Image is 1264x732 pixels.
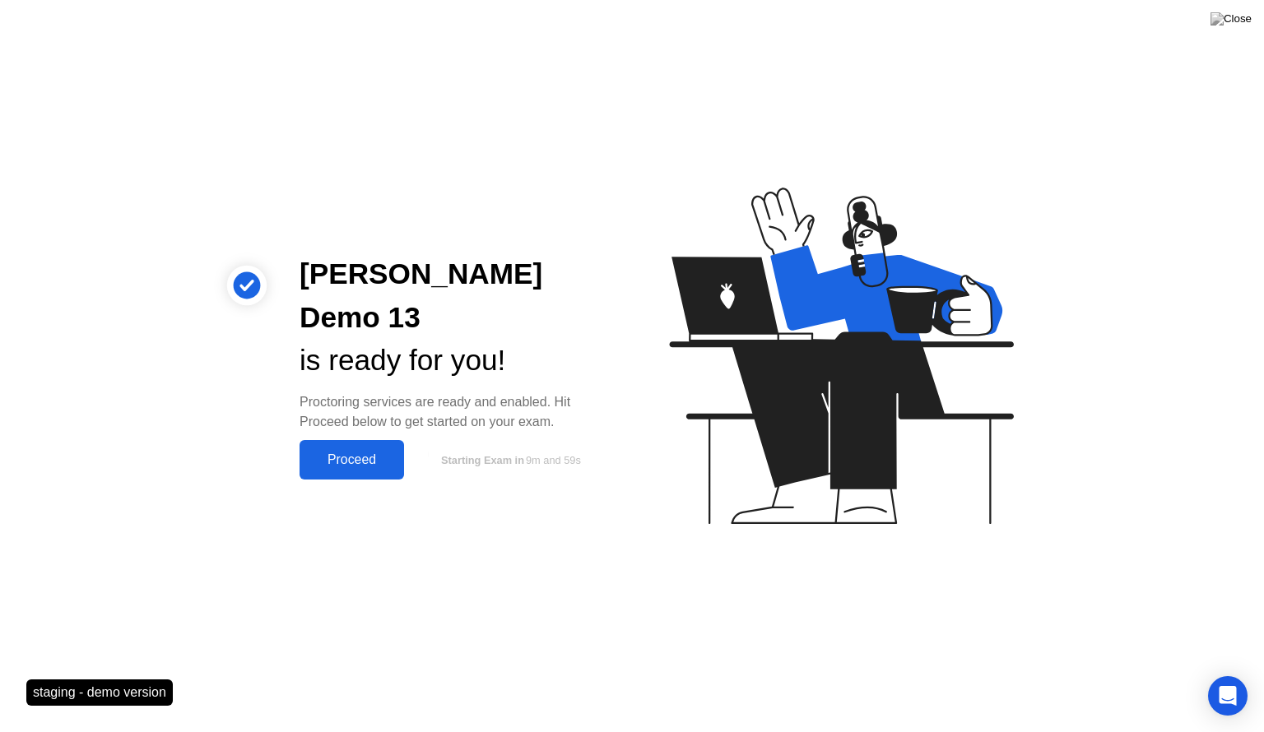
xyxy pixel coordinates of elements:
button: Proceed [300,440,404,480]
div: Open Intercom Messenger [1208,676,1248,716]
div: [PERSON_NAME] Demo 13 [300,252,606,340]
div: is ready for you! [300,339,606,382]
img: Close [1211,12,1252,25]
div: Proceed [304,452,399,467]
span: 9m and 59s [526,454,581,466]
div: Proctoring services are ready and enabled. Hit Proceed below to get started on your exam. [300,392,606,432]
button: Starting Exam in9m and 59s [412,444,606,475]
div: staging - demo version [26,679,173,706]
